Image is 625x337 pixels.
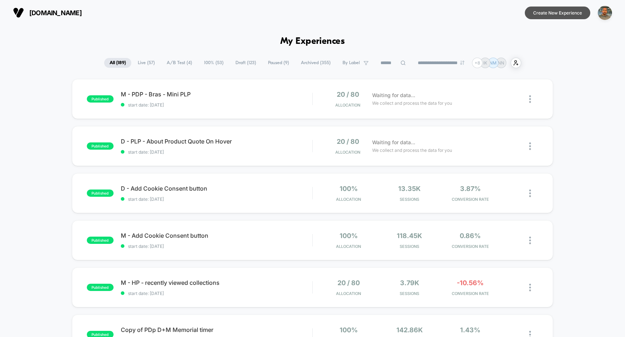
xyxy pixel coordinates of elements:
[267,167,288,174] input: Volume
[529,237,531,244] img: close
[104,58,131,68] span: All ( 189 )
[87,95,114,103] span: published
[336,244,361,249] span: Allocation
[483,60,487,66] p: IK
[460,61,464,65] img: end
[340,232,358,240] span: 100%
[397,232,422,240] span: 118.45k
[121,196,312,202] span: start date: [DATE]
[121,138,312,145] span: D - PLP - About Product Quote On Hover
[337,279,360,287] span: 20 / 80
[121,279,312,286] span: M - HP - recently viewed collections
[340,326,358,334] span: 100%
[400,279,419,287] span: 3.79k
[460,185,481,192] span: 3.87%
[87,284,114,291] span: published
[132,58,160,68] span: Live ( 57 )
[121,185,312,192] span: D - Add Cookie Consent button
[442,291,499,296] span: CONVERSION RATE
[337,138,359,145] span: 20 / 80
[460,232,481,240] span: 0.86%
[372,91,415,99] span: Waiting for data...
[337,91,359,98] span: 20 / 80
[529,142,531,150] img: close
[121,102,312,108] span: start date: [DATE]
[11,7,84,18] button: [DOMAIN_NAME]
[460,326,480,334] span: 1.43%
[263,58,294,68] span: Paused ( 9 )
[598,6,612,20] img: ppic
[121,244,312,249] span: start date: [DATE]
[336,291,361,296] span: Allocation
[29,9,82,17] span: [DOMAIN_NAME]
[372,100,452,107] span: We collect and process the data for you
[372,147,452,154] span: We collect and process the data for you
[121,232,312,239] span: M - Add Cookie Consent button
[121,149,312,155] span: start date: [DATE]
[296,58,336,68] span: Archived ( 355 )
[230,58,262,68] span: Draft ( 123 )
[343,60,360,66] span: By Label
[233,166,252,174] div: Duration
[457,279,484,287] span: -10.56%
[5,155,315,162] input: Seek
[396,326,423,334] span: 142.86k
[381,291,438,296] span: Sessions
[596,5,614,20] button: ppic
[498,60,504,66] p: NN
[529,95,531,103] img: close
[381,197,438,202] span: Sessions
[216,166,232,174] div: Current time
[398,185,421,192] span: 13.35k
[335,150,360,155] span: Allocation
[87,142,114,150] span: published
[161,58,197,68] span: A/B Test ( 4 )
[121,291,312,296] span: start date: [DATE]
[525,7,590,19] button: Create New Experience
[442,197,499,202] span: CONVERSION RATE
[87,190,114,197] span: published
[199,58,229,68] span: 100% ( 53 )
[529,190,531,197] img: close
[280,36,345,47] h1: My Experiences
[121,91,312,98] span: M - PDP - Bras - Mini PLP
[372,138,415,146] span: Waiting for data...
[121,326,312,333] span: Copy of PDp D+M Memorial timer
[340,185,358,192] span: 100%
[4,165,15,176] button: Play, NEW DEMO 2025-VEED.mp4
[336,197,361,202] span: Allocation
[151,81,168,99] button: Play, NEW DEMO 2025-VEED.mp4
[87,237,114,244] span: published
[335,103,360,108] span: Allocation
[489,60,497,66] p: NM
[529,284,531,291] img: close
[381,244,438,249] span: Sessions
[442,244,499,249] span: CONVERSION RATE
[472,58,482,68] div: + 8
[13,7,24,18] img: Visually logo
